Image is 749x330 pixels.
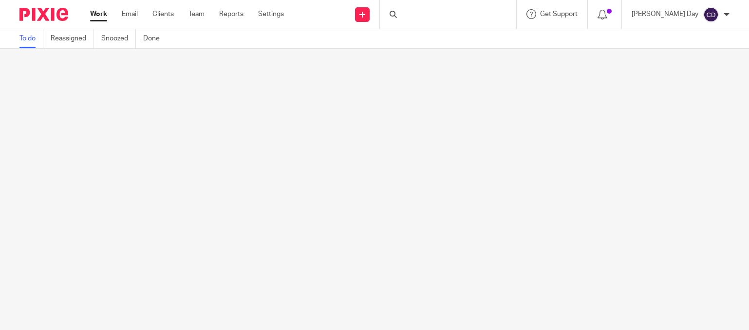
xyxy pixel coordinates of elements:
a: Settings [258,9,284,19]
a: To do [19,29,43,48]
a: Snoozed [101,29,136,48]
a: Email [122,9,138,19]
img: Pixie [19,8,68,21]
a: Clients [152,9,174,19]
a: Team [188,9,205,19]
a: Reports [219,9,243,19]
span: Get Support [540,11,578,18]
a: Reassigned [51,29,94,48]
a: Work [90,9,107,19]
img: svg%3E [703,7,719,22]
a: Done [143,29,167,48]
p: [PERSON_NAME] Day [632,9,698,19]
